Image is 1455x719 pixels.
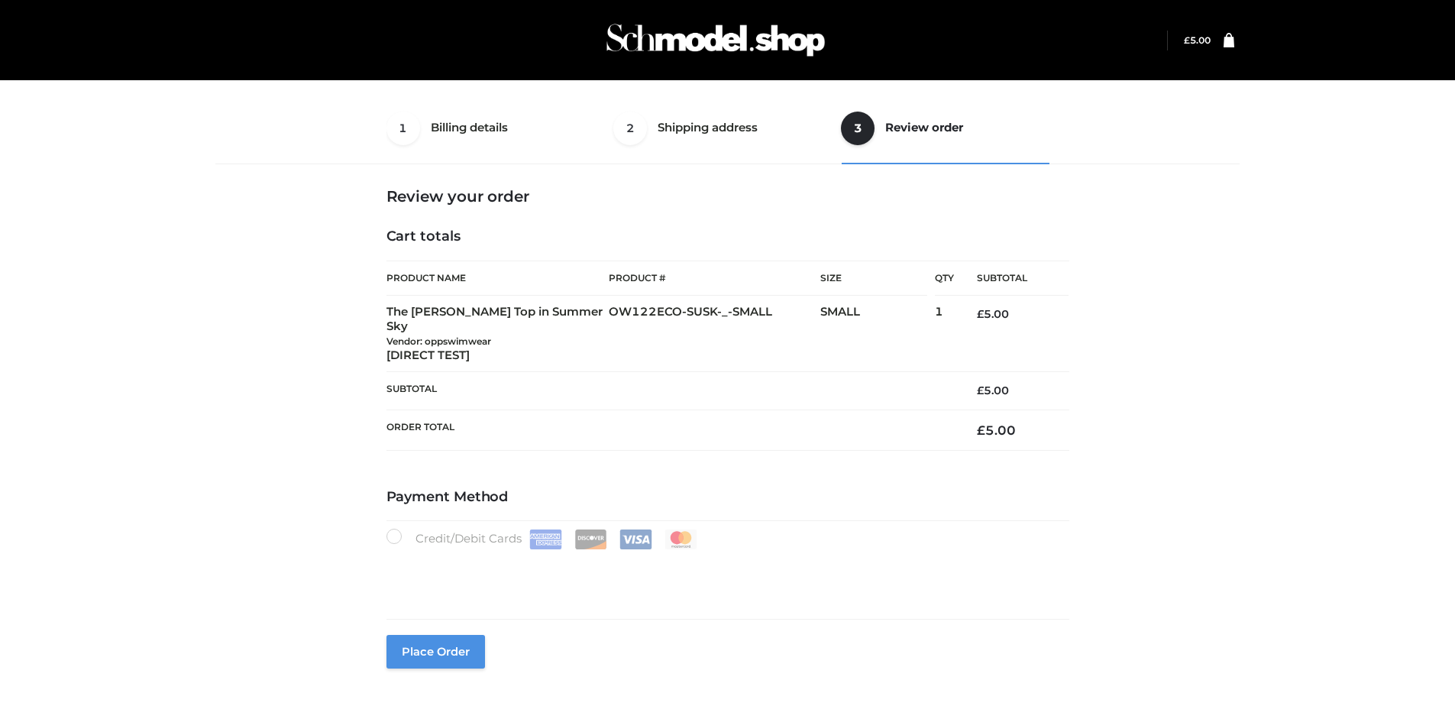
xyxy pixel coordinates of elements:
bdi: 5.00 [977,384,1009,397]
label: Credit/Debit Cards [386,529,699,549]
bdi: 5.00 [977,307,1009,321]
span: £ [977,307,984,321]
img: Amex [529,530,562,549]
a: £5.00 [1184,34,1211,46]
iframe: Secure payment input frame [383,546,1066,602]
td: SMALL [820,296,935,372]
h4: Payment Method [386,489,1069,506]
th: Subtotal [954,261,1069,296]
td: The [PERSON_NAME] Top in Summer Sky [DIRECT TEST] [386,296,609,372]
img: Discover [574,530,607,549]
td: 1 [935,296,954,372]
th: Product # [609,261,820,296]
small: Vendor: oppswimwear [386,335,491,347]
th: Size [820,261,927,296]
bdi: 5.00 [1184,34,1211,46]
button: Place order [386,635,485,669]
span: £ [977,384,984,397]
th: Qty [935,261,954,296]
span: £ [977,423,985,438]
th: Subtotal [386,372,955,410]
td: OW122ECO-SUSK-_-SMALL [609,296,820,372]
span: £ [1184,34,1190,46]
img: Schmodel Admin 964 [601,10,830,70]
img: Visa [619,530,652,549]
img: Mastercard [664,530,697,549]
th: Product Name [386,261,609,296]
bdi: 5.00 [977,423,1016,438]
h4: Cart totals [386,228,1069,245]
th: Order Total [386,410,955,450]
h3: Review your order [386,187,1069,206]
